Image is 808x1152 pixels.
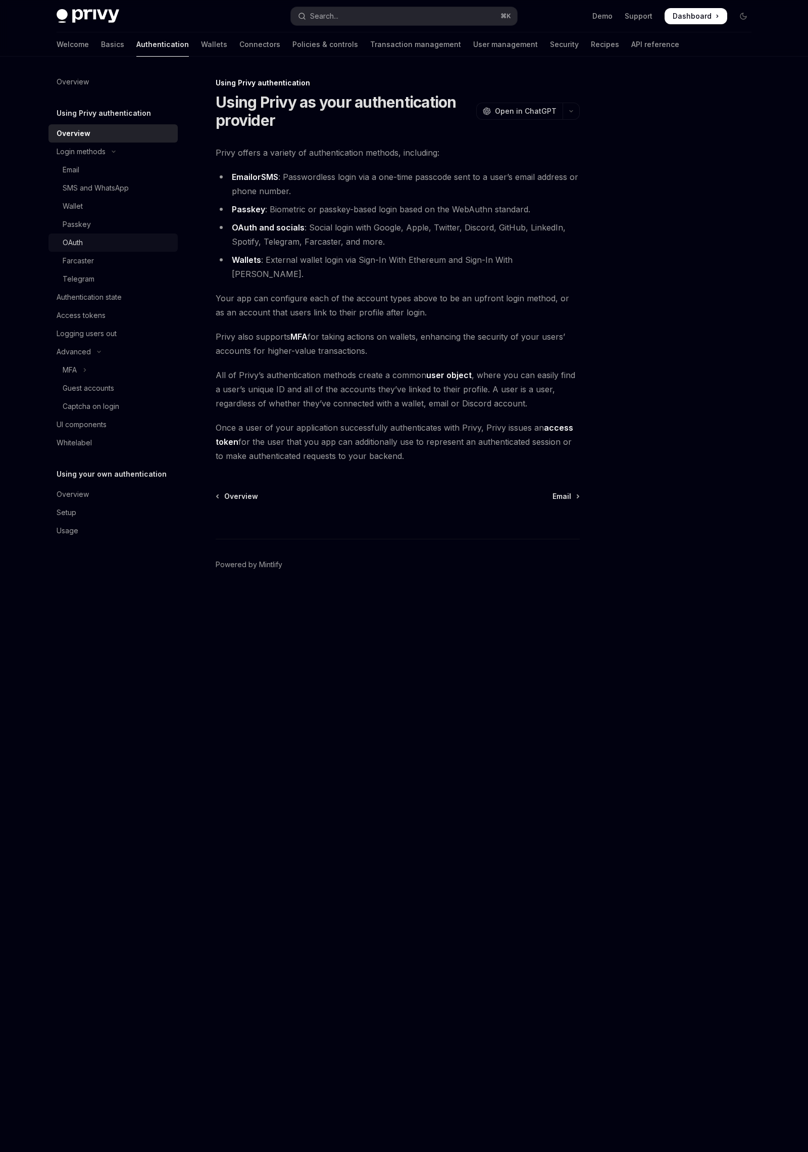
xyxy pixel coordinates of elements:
a: Wallets [201,32,227,57]
li: : Social login with Google, Apple, Twitter, Discord, GitHub, LinkedIn, Spotify, Telegram, Farcast... [216,220,580,249]
div: Whitelabel [57,437,92,449]
a: API reference [631,32,679,57]
a: Demo [592,11,613,21]
a: Connectors [239,32,280,57]
div: Farcaster [63,255,94,267]
div: Guest accounts [63,382,114,394]
a: Wallets [232,255,261,265]
a: Overview [217,491,258,501]
div: Overview [57,76,89,88]
a: Email [552,491,579,501]
div: Usage [57,525,78,537]
a: Guest accounts [48,379,178,397]
strong: or [232,172,278,182]
div: Using Privy authentication [216,78,580,88]
div: UI components [57,419,107,431]
a: Basics [101,32,124,57]
span: Email [552,491,571,501]
button: Toggle dark mode [735,8,751,24]
a: Logging users out [48,325,178,343]
a: Authentication state [48,288,178,306]
a: Dashboard [665,8,727,24]
span: Privy offers a variety of authentication methods, including: [216,146,580,160]
a: SMS [261,172,278,182]
a: Farcaster [48,252,178,270]
button: Toggle Login methods section [48,143,178,161]
h5: Using Privy authentication [57,107,151,119]
a: Security [550,32,579,57]
h5: Using your own authentication [57,468,167,480]
button: Toggle MFA section [48,361,178,379]
div: Captcha on login [63,400,119,412]
div: Advanced [57,346,91,358]
div: Overview [57,127,90,140]
span: Your app can configure each of the account types above to be an upfront login method, or as an ac... [216,291,580,319]
a: Setup [48,503,178,522]
span: All of Privy’s authentication methods create a common , where you can easily find a user’s unique... [216,368,580,410]
a: Overview [48,124,178,143]
div: Setup [57,506,76,519]
a: Usage [48,522,178,540]
a: Transaction management [370,32,461,57]
h1: Using Privy as your authentication provider [216,93,472,129]
a: Wallet [48,197,178,215]
div: Search... [310,10,338,22]
a: Authentication [136,32,189,57]
div: MFA [63,364,77,376]
a: Overview [48,73,178,91]
a: Welcome [57,32,89,57]
a: user object [426,370,472,381]
span: Privy also supports for taking actions on wallets, enhancing the security of your users’ accounts... [216,330,580,358]
div: Wallet [63,200,83,212]
div: OAuth [63,237,83,249]
a: Support [625,11,652,21]
div: Passkey [63,218,91,231]
div: Logging users out [57,328,117,340]
div: Authentication state [57,291,122,303]
button: Open search [291,7,517,25]
span: Open in ChatGPT [495,106,557,116]
a: Whitelabel [48,434,178,452]
a: Policies & controls [292,32,358,57]
button: Toggle Advanced section [48,343,178,361]
span: Once a user of your application successfully authenticates with Privy, Privy issues an for the us... [216,421,580,463]
a: Overview [48,485,178,503]
a: User management [473,32,538,57]
span: Dashboard [673,11,712,21]
li: : Biometric or passkey-based login based on the WebAuthn standard. [216,202,580,216]
a: Email [232,172,252,182]
div: SMS and WhatsApp [63,182,129,194]
div: Telegram [63,273,94,285]
a: Passkey [232,204,265,215]
a: Access tokens [48,306,178,325]
a: OAuth and socials [232,222,305,233]
li: : External wallet login via Sign-In With Ethereum and Sign-In With [PERSON_NAME]. [216,253,580,281]
div: Login methods [57,146,106,158]
a: Captcha on login [48,397,178,416]
a: Email [48,161,178,179]
button: Open in ChatGPT [476,103,563,120]
a: OAuth [48,234,178,252]
a: Telegram [48,270,178,288]
div: Overview [57,488,89,500]
img: dark logo [57,9,119,23]
div: Access tokens [57,309,106,321]
span: Overview [224,491,258,501]
a: Recipes [591,32,619,57]
a: Passkey [48,215,178,234]
a: UI components [48,416,178,434]
li: : Passwordless login via a one-time passcode sent to a user’s email address or phone number. [216,170,580,198]
div: Email [63,164,79,176]
a: MFA [290,332,308,342]
a: SMS and WhatsApp [48,179,178,197]
a: Powered by Mintlify [216,560,282,570]
span: ⌘ K [500,12,511,20]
